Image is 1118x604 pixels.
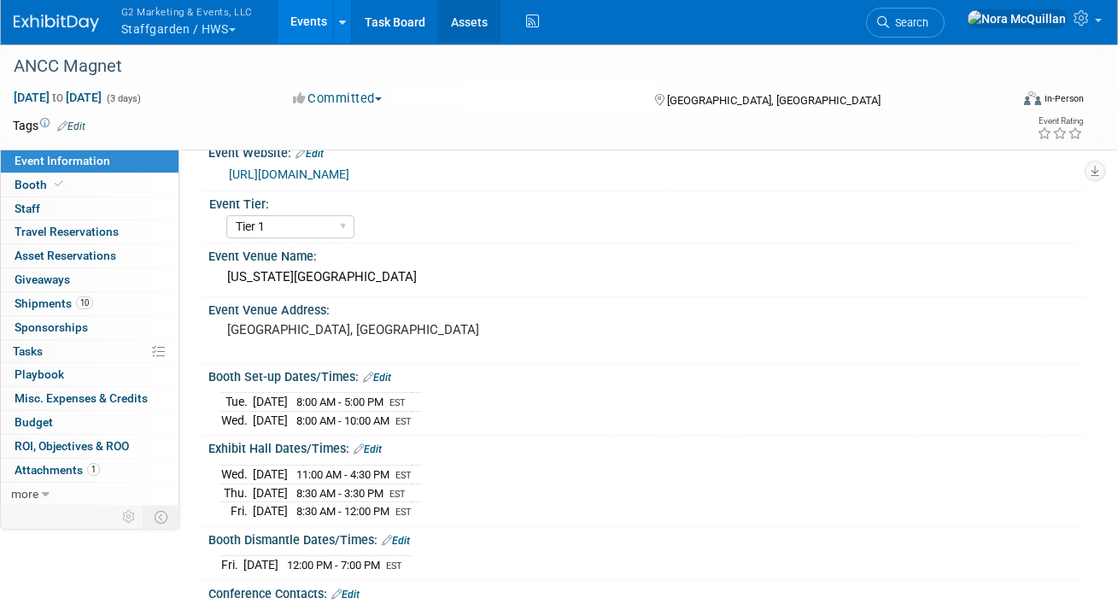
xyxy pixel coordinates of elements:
[296,148,324,160] a: Edit
[229,167,349,181] a: [URL][DOMAIN_NAME]
[296,468,389,481] span: 11:00 AM - 4:30 PM
[208,364,1084,386] div: Booth Set-up Dates/Times:
[1044,92,1084,105] div: In-Person
[296,505,389,518] span: 8:30 AM - 12:00 PM
[243,556,278,574] td: [DATE]
[1,483,179,506] a: more
[221,502,253,520] td: Fri.
[208,436,1084,458] div: Exhibit Hall Dates/Times:
[221,393,253,412] td: Tue.
[363,372,391,384] a: Edit
[15,439,129,453] span: ROI, Objectives & ROO
[208,243,1084,265] div: Event Venue Name:
[208,581,1084,603] div: Conference Contacts:
[11,487,38,501] span: more
[15,296,93,310] span: Shipments
[296,414,389,427] span: 8:00 AM - 10:00 AM
[14,15,99,32] img: ExhibitDay
[296,396,383,408] span: 8:00 AM - 5:00 PM
[889,16,928,29] span: Search
[1,459,179,482] a: Attachments1
[121,3,253,21] span: G2 Marketing & Events, LLC
[354,443,382,455] a: Edit
[105,93,141,104] span: (3 days)
[1,363,179,386] a: Playbook
[967,9,1067,28] img: Nora McQuillan
[1,387,179,410] a: Misc. Expenses & Credits
[221,556,243,574] td: Fri.
[221,484,253,502] td: Thu.
[331,589,360,601] a: Edit
[57,120,85,132] a: Edit
[927,89,1084,114] div: Event Format
[50,91,66,104] span: to
[8,51,992,82] div: ANCC Magnet
[667,94,881,107] span: [GEOGRAPHIC_DATA], [GEOGRAPHIC_DATA]
[15,154,110,167] span: Event Information
[15,273,70,286] span: Giveaways
[208,527,1084,549] div: Booth Dismantle Dates/Times:
[1,292,179,315] a: Shipments10
[1,197,179,220] a: Staff
[389,397,406,408] span: EST
[296,487,383,500] span: 8:30 AM - 3:30 PM
[1,316,179,339] a: Sponsorships
[1037,117,1083,126] div: Event Rating
[287,90,389,108] button: Committed
[389,489,406,500] span: EST
[227,322,554,337] pre: [GEOGRAPHIC_DATA], [GEOGRAPHIC_DATA]
[1,244,179,267] a: Asset Reservations
[87,463,100,476] span: 1
[1,220,179,243] a: Travel Reservations
[395,470,412,481] span: EST
[13,344,43,358] span: Tasks
[13,117,85,134] td: Tags
[15,225,119,238] span: Travel Reservations
[144,506,179,528] td: Toggle Event Tabs
[395,507,412,518] span: EST
[253,411,288,429] td: [DATE]
[1,173,179,196] a: Booth
[253,465,288,484] td: [DATE]
[15,415,53,429] span: Budget
[1,435,179,458] a: ROI, Objectives & ROO
[15,320,88,334] span: Sponsorships
[209,191,1076,213] div: Event Tier:
[221,465,253,484] td: Wed.
[76,296,93,309] span: 10
[15,367,64,381] span: Playbook
[1024,91,1041,105] img: Format-Inperson.png
[15,178,67,191] span: Booth
[395,416,412,427] span: EST
[15,202,40,215] span: Staff
[13,90,102,105] span: [DATE] [DATE]
[221,264,1071,290] div: [US_STATE][GEOGRAPHIC_DATA]
[114,506,144,528] td: Personalize Event Tab Strip
[1,268,179,291] a: Giveaways
[386,560,402,572] span: EST
[221,411,253,429] td: Wed.
[382,535,410,547] a: Edit
[866,8,945,38] a: Search
[1,150,179,173] a: Event Information
[1,340,179,363] a: Tasks
[253,393,288,412] td: [DATE]
[208,140,1084,162] div: Event Website:
[253,484,288,502] td: [DATE]
[15,249,116,262] span: Asset Reservations
[253,502,288,520] td: [DATE]
[1,411,179,434] a: Budget
[15,463,100,477] span: Attachments
[55,179,63,189] i: Booth reservation complete
[208,297,1084,319] div: Event Venue Address:
[287,559,380,572] span: 12:00 PM - 7:00 PM
[15,391,148,405] span: Misc. Expenses & Credits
